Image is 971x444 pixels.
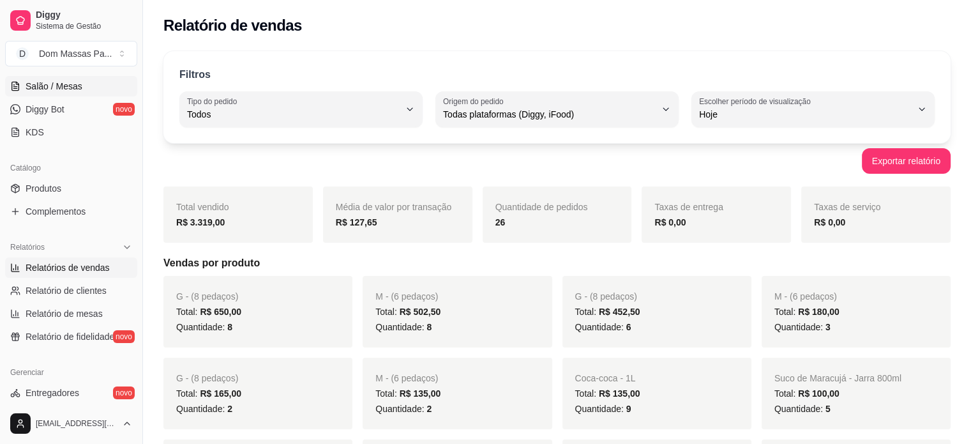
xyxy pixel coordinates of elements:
[163,15,302,36] h2: Relatório de vendas
[599,307,640,317] span: R$ 452,50
[187,96,241,107] label: Tipo do pedido
[699,96,815,107] label: Escolher período de visualização
[375,291,438,302] span: M - (6 pedaços)
[179,91,423,127] button: Tipo do pedidoTodos
[774,388,839,399] span: Total:
[5,41,137,66] button: Select a team
[774,291,837,302] span: M - (6 pedaços)
[5,99,137,119] a: Diggy Botnovo
[26,126,44,139] span: KDS
[400,388,441,399] span: R$ 135,00
[443,96,508,107] label: Origem do pedido
[5,5,137,36] a: DiggySistema de Gestão
[227,404,232,414] span: 2
[575,373,636,383] span: Coca-coca - 1L
[179,67,211,82] p: Filtros
[654,202,723,212] span: Taxas de entrega
[375,404,432,414] span: Quantidade:
[443,108,656,121] span: Todas plataformas (Diggy, iFood)
[200,307,241,317] span: R$ 650,00
[654,217,686,227] strong: R$ 0,00
[26,182,61,195] span: Produtos
[814,217,845,227] strong: R$ 0,00
[825,322,831,332] span: 3
[200,388,241,399] span: R$ 165,00
[5,303,137,324] a: Relatório de mesas
[699,108,912,121] span: Hoje
[26,330,114,343] span: Relatório de fidelidade
[862,148,951,174] button: Exportar relatório
[495,202,588,212] span: Quantidade de pedidos
[575,404,631,414] span: Quantidade:
[626,322,631,332] span: 6
[435,91,679,127] button: Origem do pedidoTodas plataformas (Diggy, iFood)
[176,291,238,302] span: G - (8 pedaços)
[774,404,831,414] span: Quantidade:
[691,91,935,127] button: Escolher período de visualizaçãoHoje
[26,284,107,297] span: Relatório de clientes
[5,408,137,439] button: [EMAIL_ADDRESS][DOMAIN_NAME]
[375,307,440,317] span: Total:
[26,80,82,93] span: Salão / Mesas
[176,307,241,317] span: Total:
[187,108,400,121] span: Todos
[5,362,137,383] div: Gerenciar
[814,202,880,212] span: Taxas de serviço
[10,242,45,252] span: Relatórios
[774,322,831,332] span: Quantidade:
[774,307,839,317] span: Total:
[26,261,110,274] span: Relatórios de vendas
[5,326,137,347] a: Relatório de fidelidadenovo
[176,373,238,383] span: G - (8 pedaços)
[495,217,506,227] strong: 26
[5,257,137,278] a: Relatórios de vendas
[336,217,377,227] strong: R$ 127,65
[5,158,137,178] div: Catálogo
[575,307,640,317] span: Total:
[227,322,232,332] span: 8
[5,76,137,96] a: Salão / Mesas
[825,404,831,414] span: 5
[26,307,103,320] span: Relatório de mesas
[5,201,137,222] a: Complementos
[575,388,640,399] span: Total:
[599,388,640,399] span: R$ 135,00
[36,418,117,429] span: [EMAIL_ADDRESS][DOMAIN_NAME]
[400,307,441,317] span: R$ 502,50
[36,21,132,31] span: Sistema de Gestão
[798,388,839,399] span: R$ 100,00
[5,178,137,199] a: Produtos
[176,322,232,332] span: Quantidade:
[5,383,137,403] a: Entregadoresnovo
[774,373,901,383] span: Suco de Maracujá - Jarra 800ml
[426,322,432,332] span: 8
[176,217,225,227] strong: R$ 3.319,00
[5,122,137,142] a: KDS
[375,322,432,332] span: Quantidade:
[375,388,440,399] span: Total:
[39,47,112,60] div: Dom Massas Pa ...
[176,404,232,414] span: Quantidade:
[426,404,432,414] span: 2
[16,47,29,60] span: D
[5,280,137,301] a: Relatório de clientes
[176,202,229,212] span: Total vendido
[575,322,631,332] span: Quantidade:
[375,373,438,383] span: M - (6 pedaços)
[26,103,64,116] span: Diggy Bot
[26,205,86,218] span: Complementos
[26,387,79,399] span: Entregadores
[36,10,132,21] span: Diggy
[575,291,637,302] span: G - (8 pedaços)
[798,307,839,317] span: R$ 180,00
[163,256,951,271] h5: Vendas por produto
[176,388,241,399] span: Total:
[336,202,451,212] span: Média de valor por transação
[626,404,631,414] span: 9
